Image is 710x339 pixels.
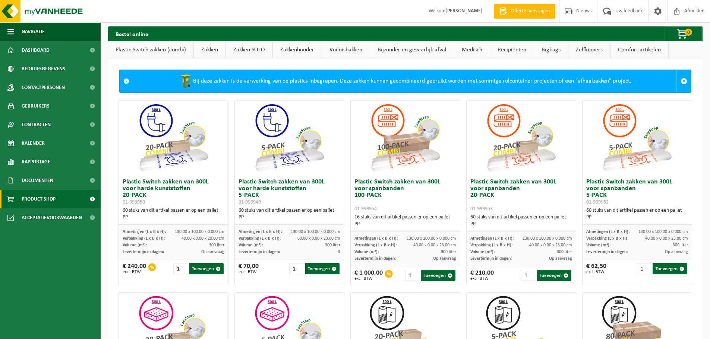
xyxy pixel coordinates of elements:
span: Rapportage [22,153,50,171]
div: PP [239,214,340,221]
span: Product Shop [22,190,56,208]
span: Bedrijfsgegevens [22,60,65,78]
span: Acceptatievoorwaarden [22,208,82,227]
div: 60 stuks van dit artikel passen er op een pallet [470,214,572,227]
input: 1 [405,270,420,281]
span: Navigatie [22,22,45,41]
span: 60.00 x 0.00 x 23.00 cm [297,236,340,241]
span: 300 liter [557,250,572,254]
span: Documenten [22,171,53,190]
h3: Plastic Switch zakken van 300L voor spanbanden 20-PACK [470,179,572,212]
span: 40.00 x 0.00 x 23.00 cm [645,236,688,241]
button: Toevoegen [537,270,571,281]
span: Volume (m³): [123,243,147,247]
a: Comfort artikelen [610,41,668,58]
h3: Plastic Switch zakken van 300L voor spanbanden 100-PACK [354,179,456,212]
a: Zakkenhouder [273,41,322,58]
span: Verpakking (L x B x H): [470,243,512,247]
input: 1 [173,263,188,274]
span: 130.00 x 100.00 x 0.000 cm [407,236,456,241]
span: excl. BTW [239,270,259,274]
img: 01-999953 [484,100,558,175]
span: Levertermijn in dagen: [123,250,164,254]
div: PP [586,214,688,221]
span: Afmetingen (L x B x H): [586,230,629,234]
span: Verpakking (L x B x H): [354,243,397,247]
span: Volume (m³): [354,250,379,254]
span: excl. BTW [586,270,606,274]
span: Verpakking (L x B x H): [123,236,165,241]
input: 1 [521,270,536,281]
span: Dashboard [22,41,50,60]
span: 300 liter [325,243,340,247]
span: Levertermijn in dagen: [239,250,280,254]
div: € 210,00 [470,270,494,281]
div: PP [354,221,456,227]
span: Levertermijn in dagen: [354,256,396,261]
div: € 70,00 [239,263,259,274]
span: excl. BTW [354,276,383,281]
div: € 62,50 [586,263,606,274]
span: 01-999950 [123,199,145,205]
img: 01-999952 [600,100,674,175]
a: Zelfkippers [568,41,610,58]
span: 40.00 x 0.00 x 23.00 cm [413,243,456,247]
div: PP [470,221,572,227]
img: WB-0240-HPE-GN-50.png [178,74,193,89]
span: Afmetingen (L x B x H): [470,236,514,241]
span: 300 liter [441,250,456,254]
h2: Bestel online [108,26,156,41]
a: Plastic Switch zakken (combi) [108,41,193,58]
a: Vuilnisbakken [322,41,370,58]
span: 40.00 x 0.00 x 20.00 cm [182,236,224,241]
span: Contracten [22,115,51,134]
div: PP [123,214,224,221]
span: Afmetingen (L x B x H): [123,230,166,234]
button: Toevoegen [421,270,455,281]
span: Verpakking (L x B x H): [586,236,628,241]
button: Toevoegen [189,263,224,274]
span: Op aanvraag [201,250,224,254]
span: Verpakking (L x B x H): [239,236,281,241]
span: Levertermijn in dagen: [586,250,628,254]
span: 130.00 x 100.00 x 0.000 cm [291,230,340,234]
span: 0 [685,29,692,36]
a: Bigbags [534,41,568,58]
button: 0 [665,26,702,41]
div: € 1 000,00 [354,270,383,281]
span: excl. BTW [123,270,146,274]
span: Op aanvraag [433,256,456,261]
strong: [PERSON_NAME] [445,8,483,14]
a: Recipiënten [490,41,534,58]
span: excl. BTW [470,276,494,281]
span: 130.00 x 100.00 x 0.000 cm [523,236,572,241]
span: Kalender [22,134,45,153]
img: 01-999949 [252,100,326,175]
span: 300 liter [673,243,688,247]
span: Afmetingen (L x B x H): [239,230,282,234]
h3: Plastic Switch zakken van 300L voor spanbanden 5-PACK [586,179,688,205]
span: 01-999954 [354,206,377,212]
span: Volume (m³): [586,243,610,247]
span: 3 [338,250,340,254]
img: 01-999954 [368,100,442,175]
span: Volume (m³): [470,250,495,254]
span: Afmetingen (L x B x H): [354,236,398,241]
h3: Plastic Switch zakken van 300L voor harde kunststoffen 20-PACK [123,179,224,205]
span: Gebruikers [22,97,50,115]
span: 01-999952 [586,199,609,205]
a: Zakken [194,41,225,58]
div: 60 stuks van dit artikel passen er op een pallet [586,207,688,221]
span: 130.00 x 100.00 x 0.000 cm [638,230,688,234]
div: 16 stuks van dit artikel passen er op een pallet [354,214,456,227]
input: 1 [637,263,652,274]
div: 60 stuks van dit artikel passen er op een pallet [239,207,340,221]
input: 1 [289,263,304,274]
button: Toevoegen [653,263,687,274]
span: 130.00 x 100.00 x 0.000 cm [175,230,224,234]
span: 40.00 x 0.00 x 23.00 cm [529,243,572,247]
div: € 240,00 [123,263,146,274]
a: Offerte aanvragen [494,4,555,19]
img: 01-999950 [136,100,211,175]
a: Sluit melding [676,70,691,92]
